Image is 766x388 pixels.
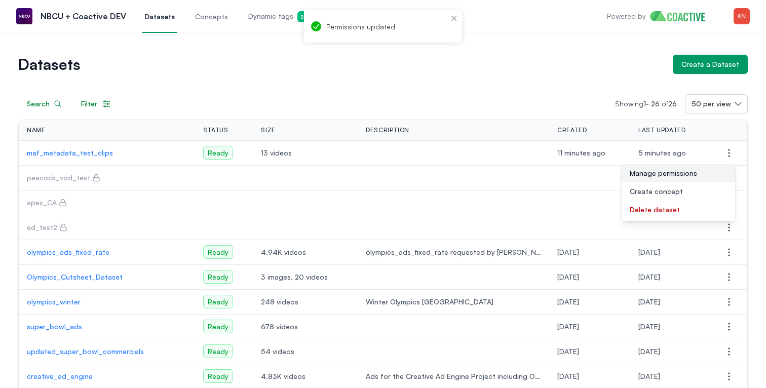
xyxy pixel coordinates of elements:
span: Friday, August 15, 2025 at 3:04:15 PM UTC [557,148,605,157]
p: Showing - [615,99,685,109]
span: Description [366,126,409,134]
span: Ready [203,344,233,358]
span: Create concept [630,186,683,197]
span: 50 per view [692,99,731,109]
button: Filter [72,94,120,113]
button: Search [18,94,70,113]
span: Beta [297,11,315,22]
span: Ready [203,245,233,259]
span: Wednesday, April 2, 2025 at 6:00:57 PM UTC [638,322,660,331]
td: hidden value [195,215,253,240]
span: 54 videos [261,346,350,357]
td: hidden value [549,166,630,190]
a: Olympics_Cutsheet_Dataset [27,272,187,282]
span: 13 videos [261,148,350,158]
p: Powered by [607,11,646,21]
a: creative_ad_engine [27,371,187,381]
div: Create a Dataset [681,59,739,69]
span: Wednesday, April 2, 2025 at 5:40:59 PM UTC [638,347,660,356]
span: Datasets [144,12,175,22]
span: Wednesday, April 2, 2025 at 5:51:11 PM UTC [557,322,579,331]
span: Size [261,126,275,134]
div: Permissions updated [326,21,448,32]
span: Name [27,126,45,134]
span: Concepts [195,12,228,22]
button: Create a Dataset [673,55,748,74]
img: Home [650,11,713,21]
span: olympics_ads_fixed_rate requested by [PERSON_NAME] [366,247,541,257]
p: NBCU + Coactive DEV [41,10,126,22]
span: Wednesday, April 2, 2025 at 7:59:12 PM UTC [557,297,579,306]
span: Manage permissions [630,168,697,178]
span: Ready [203,295,233,308]
td: hidden value [630,215,711,240]
span: Wednesday, April 2, 2025 at 5:37:46 PM UTC [557,347,579,356]
span: Thursday, March 27, 2025 at 1:09:11 PM UTC [557,372,579,380]
span: 4.83K videos [261,371,350,381]
td: hidden value [549,190,630,215]
span: Wednesday, May 28, 2025 at 10:16:08 PM UTC [557,248,579,256]
span: Friday, April 25, 2025 at 5:01:02 PM UTC [557,273,579,281]
td: hidden value [358,166,549,190]
p: peacock_vod_test [27,173,90,183]
button: 50 per view [685,94,748,113]
div: Filter [81,99,111,109]
td: hidden value [549,215,630,240]
td: hidden value [195,166,253,190]
span: 678 videos [261,322,350,332]
td: hidden value [253,215,358,240]
p: apex_CA [27,198,57,208]
a: olympics_ads_fixed_rate [27,247,187,257]
span: 248 videos [261,297,350,307]
span: Created [557,126,587,134]
span: 26 [668,99,677,108]
td: hidden value [358,190,549,215]
h1: Datasets [18,57,665,71]
span: Winter Olympics [GEOGRAPHIC_DATA] [366,297,541,307]
span: of [662,99,677,108]
span: Ready [203,270,233,284]
a: maf_metadata_test_clips [27,148,187,158]
span: Ads for the Creative Ad Engine Project including Olympics, Super Bowl, Engagement and NBA [366,371,541,381]
span: Friday, April 4, 2025 at 7:00:32 PM UTC [638,297,660,306]
td: hidden value [253,190,358,215]
span: Last Updated [638,126,685,134]
span: 4.94K videos [261,247,350,257]
span: Ready [203,146,233,160]
span: Delete dataset [630,205,680,215]
span: Wednesday, July 30, 2025 at 4:04:08 PM UTC [638,372,660,380]
img: NBCU + Coactive DEV [16,8,32,24]
span: Ready [203,369,233,383]
span: Ready [203,320,233,333]
a: olympics_winter [27,297,187,307]
span: 3 images, 20 videos [261,272,350,282]
div: Search [27,99,62,109]
td: hidden value [253,166,358,190]
img: Menu for the logged in user [734,8,750,24]
p: ed_test2 [27,222,57,232]
span: Dynamic tags [248,11,315,22]
span: Friday, April 25, 2025 at 5:04:35 PM UTC [638,273,660,281]
span: Status [203,126,228,134]
button: close [451,14,458,22]
span: Friday, August 15, 2025 at 3:09:45 PM UTC [638,148,686,157]
span: Thursday, May 29, 2025 at 9:13:28 PM UTC [638,248,660,256]
span: 1 [643,99,646,108]
a: updated_super_bowl_commercials [27,346,187,357]
td: hidden value [195,190,253,215]
a: super_bowl_ads [27,322,187,332]
span: 26 [651,99,660,108]
td: hidden value [358,215,549,240]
